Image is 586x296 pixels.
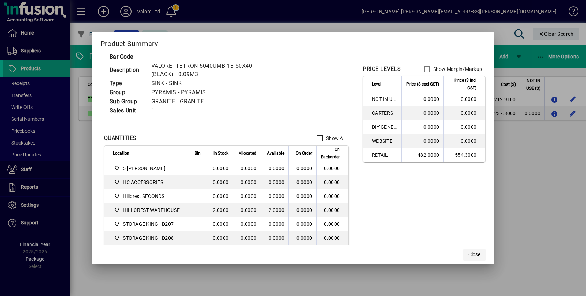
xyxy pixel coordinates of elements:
[261,161,288,175] td: 0.0000
[113,192,182,200] span: Hillcrest SECONDS
[296,235,313,241] span: 0.0000
[123,179,163,186] span: HC ACCESSORIES
[296,193,313,199] span: 0.0000
[267,149,284,157] span: Available
[106,97,148,106] td: Sub Group
[372,151,397,158] span: RETAIL
[463,249,486,261] button: Close
[106,88,148,97] td: Group
[123,221,174,228] span: STORAGE KING - D207
[233,189,261,203] td: 0.0000
[372,124,397,131] span: DIY GENERAL
[123,235,174,242] span: STORAGE KING - D208
[261,189,288,203] td: 0.0000
[148,106,275,115] td: 1
[123,165,165,172] span: 5 [PERSON_NAME]
[296,179,313,185] span: 0.0000
[296,221,313,227] span: 0.0000
[261,175,288,189] td: 0.0000
[239,149,256,157] span: Allocated
[432,66,482,73] label: Show Margin/Markup
[372,80,381,88] span: Level
[316,161,348,175] td: 0.0000
[106,106,148,115] td: Sales Unit
[401,92,443,106] td: 0.0000
[106,52,148,61] td: Bar Code
[113,206,182,214] span: HILLCREST WAREHOUSE
[448,76,476,92] span: Price ($ incl GST)
[205,189,233,203] td: 0.0000
[148,79,275,88] td: SINK - SINK
[123,193,164,200] span: Hillcrest SECONDS
[205,203,233,217] td: 2.0000
[233,203,261,217] td: 0.0000
[401,106,443,120] td: 0.0000
[233,161,261,175] td: 0.0000
[372,110,397,117] span: CARTERS
[92,32,494,52] h2: Product Summary
[443,92,485,106] td: 0.0000
[443,134,485,148] td: 0.0000
[401,120,443,134] td: 0.0000
[195,149,201,157] span: Bin
[296,149,312,157] span: On Order
[148,88,275,97] td: PYRAMIS - PYRAMIS
[316,203,348,217] td: 0.0000
[316,189,348,203] td: 0.0000
[123,207,180,214] span: HILLCREST WAREHOUSE
[213,149,228,157] span: In Stock
[443,120,485,134] td: 0.0000
[113,220,182,228] span: STORAGE KING - D207
[468,251,480,258] span: Close
[316,175,348,189] td: 0.0000
[325,135,345,142] label: Show All
[261,217,288,231] td: 0.0000
[296,207,313,213] span: 0.0000
[106,61,148,79] td: Description
[113,178,182,186] span: HC ACCESSORIES
[148,97,275,106] td: GRANITE - GRANITE
[406,80,439,88] span: Price ($ excl GST)
[113,234,182,242] span: STORAGE KING - D208
[443,148,485,162] td: 554.3000
[113,149,129,157] span: Location
[106,79,148,88] td: Type
[113,164,182,172] span: 5 Colombo Hamilton
[296,165,313,171] span: 0.0000
[316,217,348,231] td: 0.0000
[205,175,233,189] td: 0.0000
[148,61,275,79] td: VALORE` TETRON 5040UMB 1B 50X40 (BLACK) =0.09M3
[321,146,340,161] span: On Backorder
[261,231,288,245] td: 0.0000
[233,217,261,231] td: 0.0000
[205,231,233,245] td: 0.0000
[205,217,233,231] td: 0.0000
[443,106,485,120] td: 0.0000
[205,161,233,175] td: 0.0000
[261,203,288,217] td: 2.0000
[316,231,348,245] td: 0.0000
[372,138,397,145] span: WEBSITE
[372,96,397,103] span: NOT IN USE
[233,175,261,189] td: 0.0000
[401,148,443,162] td: 482.0000
[401,134,443,148] td: 0.0000
[233,231,261,245] td: 0.0000
[104,134,137,142] div: QUANTITIES
[363,65,401,73] div: PRICE LEVELS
